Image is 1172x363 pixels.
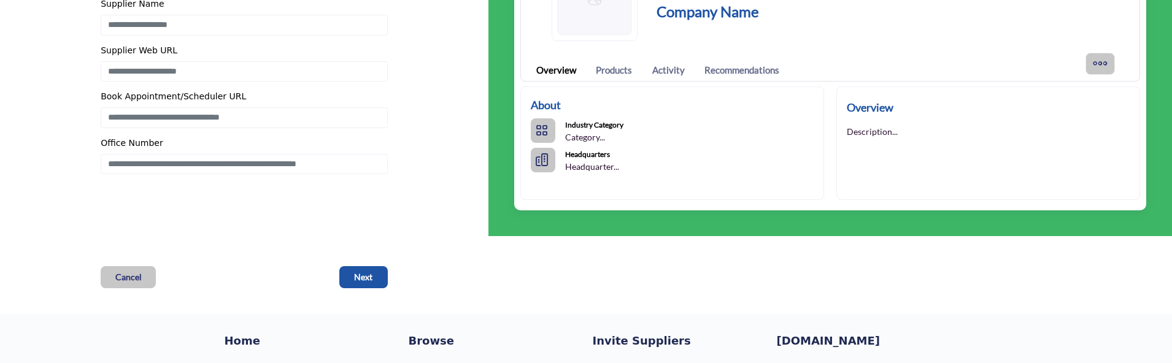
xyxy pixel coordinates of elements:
[354,271,372,283] span: Next
[847,99,893,116] h2: Overview
[101,266,156,288] button: Cancel
[101,61,388,82] input: Enter Supplier Web URL
[115,271,142,283] span: Cancel
[596,63,632,77] a: Products
[531,97,561,113] h2: About
[657,1,759,23] h1: Company Name
[565,161,619,173] p: Headquarter...
[652,63,685,77] a: Activity
[225,332,396,349] a: Home
[565,150,610,159] b: Headquarters
[704,63,779,77] a: Recommendations
[1085,53,1115,75] button: More Options
[536,63,576,77] a: Overview
[409,332,580,349] a: Browse
[847,126,898,138] p: Description...
[531,148,555,172] button: HeadQuarters
[101,154,388,175] input: Enter Office Number Include country code e.g. +1.987.654.3210
[101,15,388,36] input: Enter Supplier Name
[101,107,388,128] input: Enter Book Appointment/Scheduler URL
[101,44,177,57] label: Supplier Web URL
[593,332,764,349] a: Invite Suppliers
[339,266,388,288] button: Next
[531,118,555,143] button: Categories List
[101,137,163,150] label: Office Number
[777,332,948,349] a: [DOMAIN_NAME]
[101,90,246,103] label: Book Appointment/Scheduler URL
[565,131,623,143] p: Category...
[565,120,623,129] b: Industry Category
